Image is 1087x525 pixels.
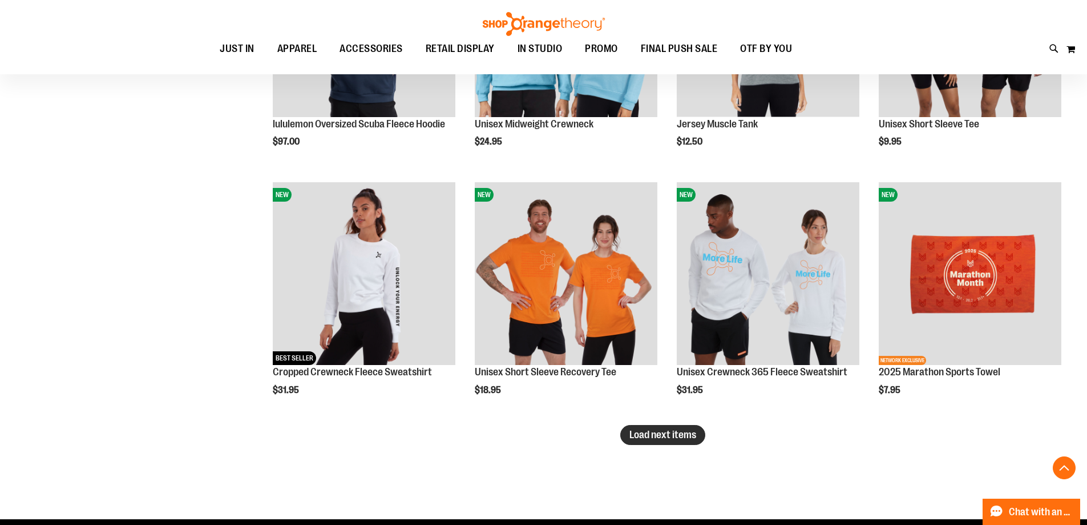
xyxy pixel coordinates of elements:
span: $12.50 [677,137,704,147]
button: Load next items [620,425,705,445]
img: Unisex Short Sleeve Recovery Tee [475,182,657,365]
span: NEW [677,188,696,202]
span: NEW [879,188,898,202]
div: product [671,177,865,424]
button: Back To Top [1053,456,1076,479]
img: Cropped Crewneck Fleece Sweatshirt [273,182,455,365]
span: PROMO [585,36,618,62]
span: $24.95 [475,137,504,147]
span: JUST IN [220,36,254,62]
div: product [469,177,663,424]
span: $31.95 [677,385,705,395]
a: 2025 Marathon Sports TowelNEWNETWORK EXCLUSIVE [879,182,1061,367]
span: $97.00 [273,137,301,147]
a: Jersey Muscle Tank [677,118,758,130]
span: $18.95 [475,385,503,395]
span: NETWORK EXCLUSIVE [879,356,926,365]
a: 2025 Marathon Sports Towel [879,366,1000,378]
span: $9.95 [879,137,903,147]
a: Unisex Short Sleeve Recovery Tee [475,366,616,378]
img: 2025 Marathon Sports Towel [879,182,1061,365]
a: lululemon Oversized Scuba Fleece Hoodie [273,118,445,130]
span: NEW [273,188,292,202]
button: Chat with an Expert [983,499,1081,525]
div: product [267,177,461,424]
span: BEST SELLER [273,351,316,365]
img: Shop Orangetheory [481,12,607,36]
span: $31.95 [273,385,301,395]
span: ACCESSORIES [340,36,403,62]
span: APPAREL [277,36,317,62]
a: Unisex Short Sleeve Recovery TeeNEW [475,182,657,367]
img: Unisex Crewneck 365 Fleece Sweatshirt [677,182,859,365]
span: Load next items [629,429,696,440]
span: OTF BY YOU [740,36,792,62]
a: Cropped Crewneck Fleece Sweatshirt [273,366,432,378]
a: Unisex Crewneck 365 Fleece Sweatshirt [677,366,847,378]
span: $7.95 [879,385,902,395]
span: Chat with an Expert [1009,507,1073,518]
span: RETAIL DISPLAY [426,36,495,62]
a: Unisex Crewneck 365 Fleece SweatshirtNEW [677,182,859,367]
div: product [873,177,1067,424]
span: FINAL PUSH SALE [641,36,718,62]
a: Unisex Short Sleeve Tee [879,118,979,130]
a: Cropped Crewneck Fleece SweatshirtNEWBEST SELLER [273,182,455,367]
span: NEW [475,188,494,202]
span: IN STUDIO [518,36,563,62]
a: Unisex Midweight Crewneck [475,118,593,130]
